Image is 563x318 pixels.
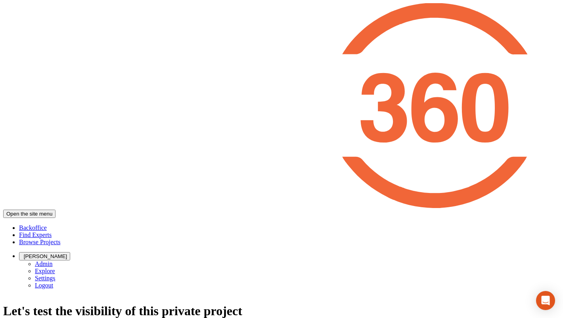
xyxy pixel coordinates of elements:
[3,210,56,218] button: Open the site menu
[3,3,560,210] a: Expert360
[19,239,60,245] a: Browse Projects
[35,260,52,267] a: Admin
[19,224,47,231] a: Backoffice
[536,291,555,310] div: Open Intercom Messenger
[6,211,52,217] span: Open the site menu
[19,231,52,238] a: Find Experts
[24,253,67,259] span: [PERSON_NAME]
[35,282,53,289] a: Logout
[3,3,560,208] img: Expert360
[35,275,56,281] a: Settings
[35,268,55,274] a: Explore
